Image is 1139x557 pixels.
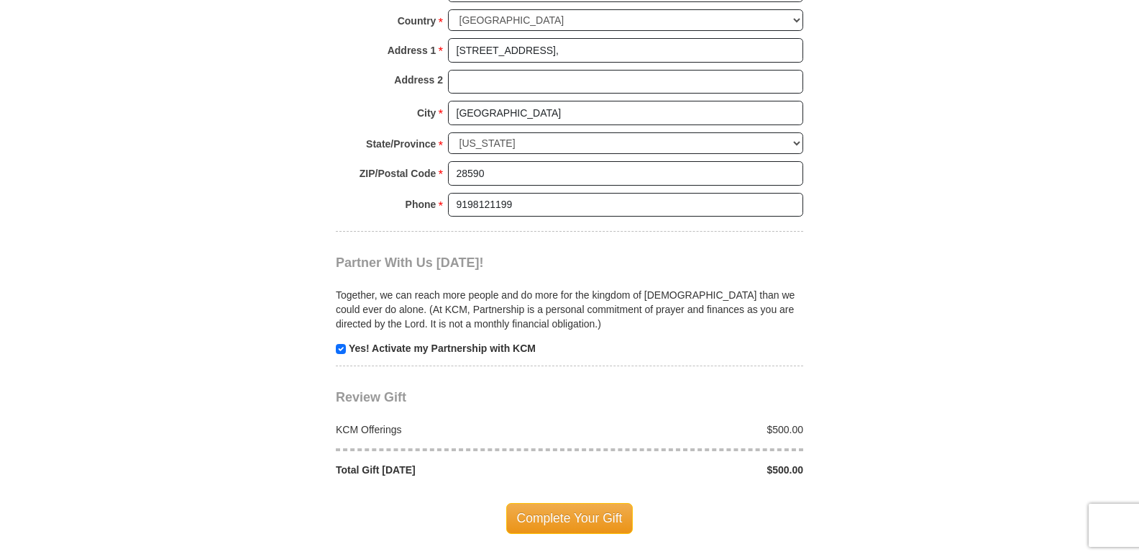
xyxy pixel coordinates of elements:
p: Together, we can reach more people and do more for the kingdom of [DEMOGRAPHIC_DATA] than we coul... [336,288,803,331]
strong: Country [398,11,436,31]
span: Partner With Us [DATE]! [336,255,484,270]
div: Total Gift [DATE] [329,463,570,477]
strong: ZIP/Postal Code [360,163,436,184]
div: KCM Offerings [329,422,570,437]
strong: State/Province [366,134,436,154]
strong: Phone [406,194,436,214]
strong: Address 2 [394,70,443,90]
strong: Address 1 [388,40,436,60]
div: $500.00 [569,422,811,437]
span: Complete Your Gift [506,503,633,533]
strong: Yes! Activate my Partnership with KCM [349,343,536,354]
div: $500.00 [569,463,811,477]
span: Review Gift [336,390,406,404]
strong: City [417,103,436,123]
